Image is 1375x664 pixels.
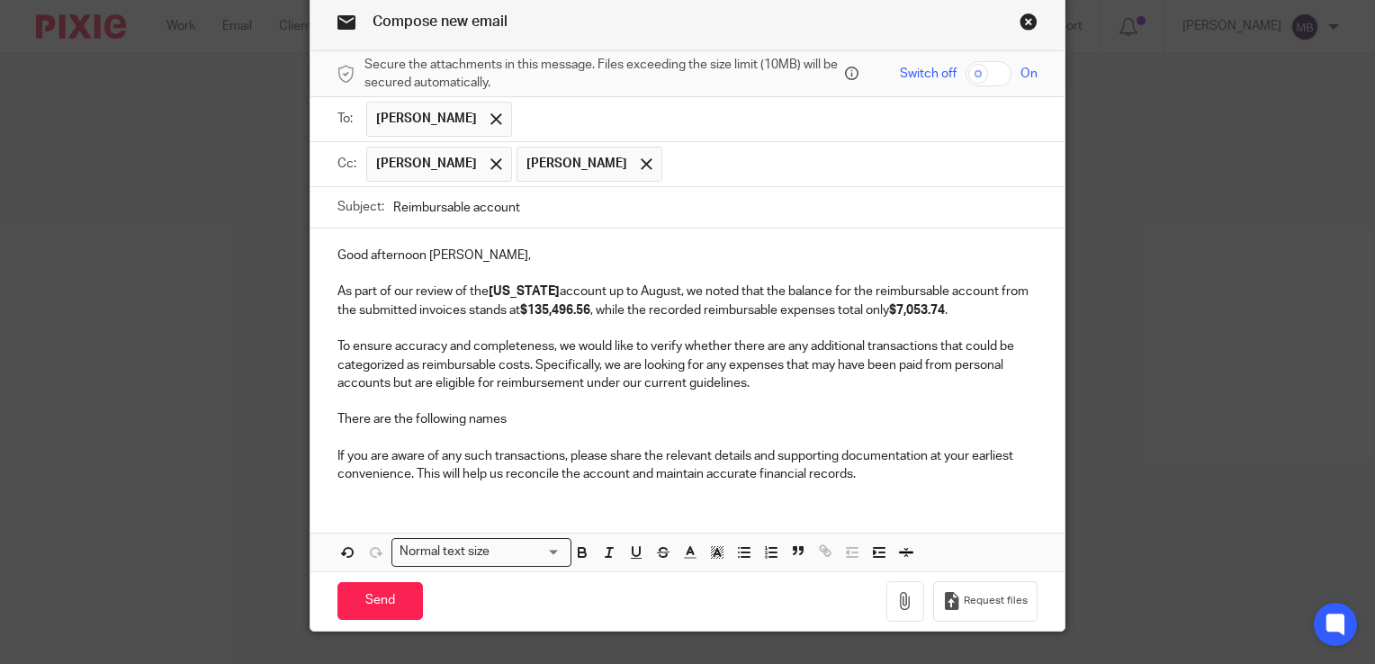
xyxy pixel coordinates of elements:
[496,543,561,561] input: Search for option
[396,543,494,561] span: Normal text size
[337,110,357,128] label: To:
[337,155,357,173] label: Cc:
[1020,13,1038,37] a: Close this dialog window
[933,581,1038,622] button: Request files
[364,56,840,93] span: Secure the attachments in this message. Files exceeding the size limit (10MB) will be secured aut...
[337,337,1038,392] p: To ensure accuracy and completeness, we would like to verify whether there are any additional tra...
[489,285,560,298] strong: [US_STATE]
[900,65,957,83] span: Switch off
[376,155,477,173] span: [PERSON_NAME]
[889,304,945,317] strong: $7,053.74
[391,538,571,566] div: Search for option
[337,410,1038,428] p: There are the following names
[526,155,627,173] span: [PERSON_NAME]
[337,247,1038,265] p: Good afternoon [PERSON_NAME],
[520,304,590,317] strong: $135,496.56
[964,594,1028,608] span: Request files
[337,582,423,621] input: Send
[373,14,508,29] span: Compose new email
[337,283,1038,319] p: As part of our review of the account up to August, we noted that the balance for the reimbursable...
[376,110,477,128] span: [PERSON_NAME]
[337,198,384,216] label: Subject:
[337,447,1038,484] p: If you are aware of any such transactions, please share the relevant details and supporting docum...
[1020,65,1038,83] span: On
